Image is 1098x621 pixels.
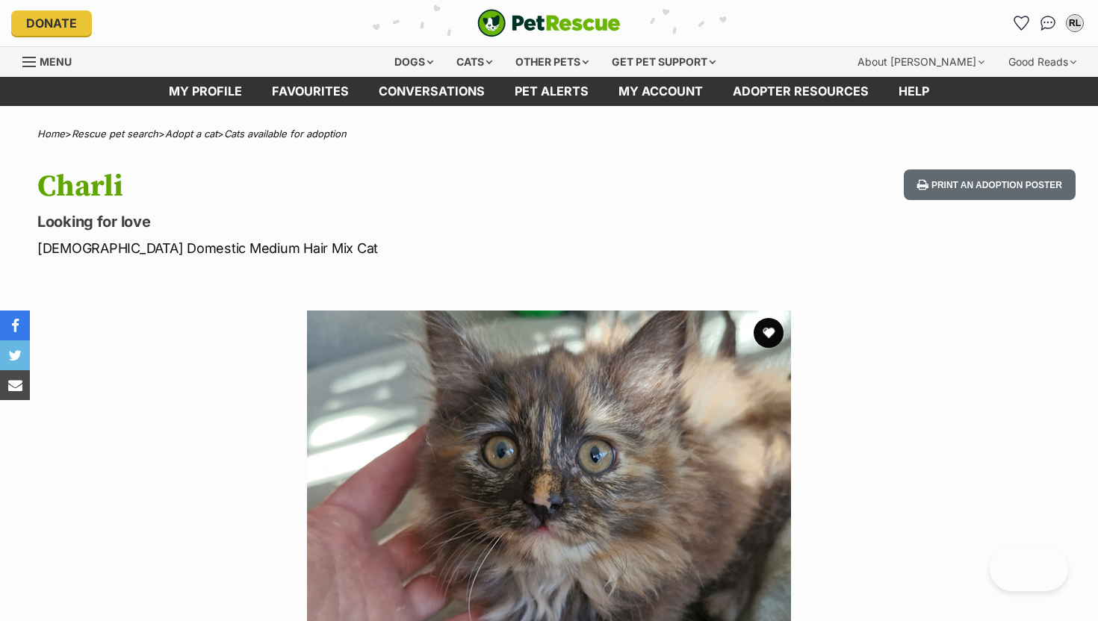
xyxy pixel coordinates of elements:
div: Cats [446,47,503,77]
a: Pet alerts [500,77,604,106]
a: Home [37,128,65,140]
iframe: Help Scout Beacon - Open [990,546,1068,591]
button: Print an adoption poster [904,169,1076,200]
a: Conversations [1036,11,1060,35]
span: Menu [40,55,72,68]
a: Menu [22,47,82,74]
a: Help [884,77,944,106]
a: Adopter resources [718,77,884,106]
a: Favourites [257,77,364,106]
div: RL [1067,16,1082,31]
a: My profile [154,77,257,106]
p: Looking for love [37,211,669,232]
a: Donate [11,10,92,36]
button: My account [1063,11,1087,35]
div: Good Reads [998,47,1087,77]
a: Favourites [1009,11,1033,35]
a: Rescue pet search [72,128,158,140]
img: logo-cat-932fe2b9b8326f06289b0f2fb663e598f794de774fb13d1741a6617ecf9a85b4.svg [477,9,621,37]
a: Cats available for adoption [224,128,347,140]
div: About [PERSON_NAME] [847,47,995,77]
div: Get pet support [601,47,726,77]
button: favourite [754,318,784,348]
img: chat-41dd97257d64d25036548639549fe6c8038ab92f7586957e7f3b1b290dea8141.svg [1040,16,1056,31]
a: Adopt a cat [165,128,217,140]
a: My account [604,77,718,106]
div: Other pets [505,47,599,77]
p: [DEMOGRAPHIC_DATA] Domestic Medium Hair Mix Cat [37,238,669,258]
a: PetRescue [477,9,621,37]
a: conversations [364,77,500,106]
h1: Charli [37,169,669,204]
ul: Account quick links [1009,11,1087,35]
div: Dogs [384,47,444,77]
